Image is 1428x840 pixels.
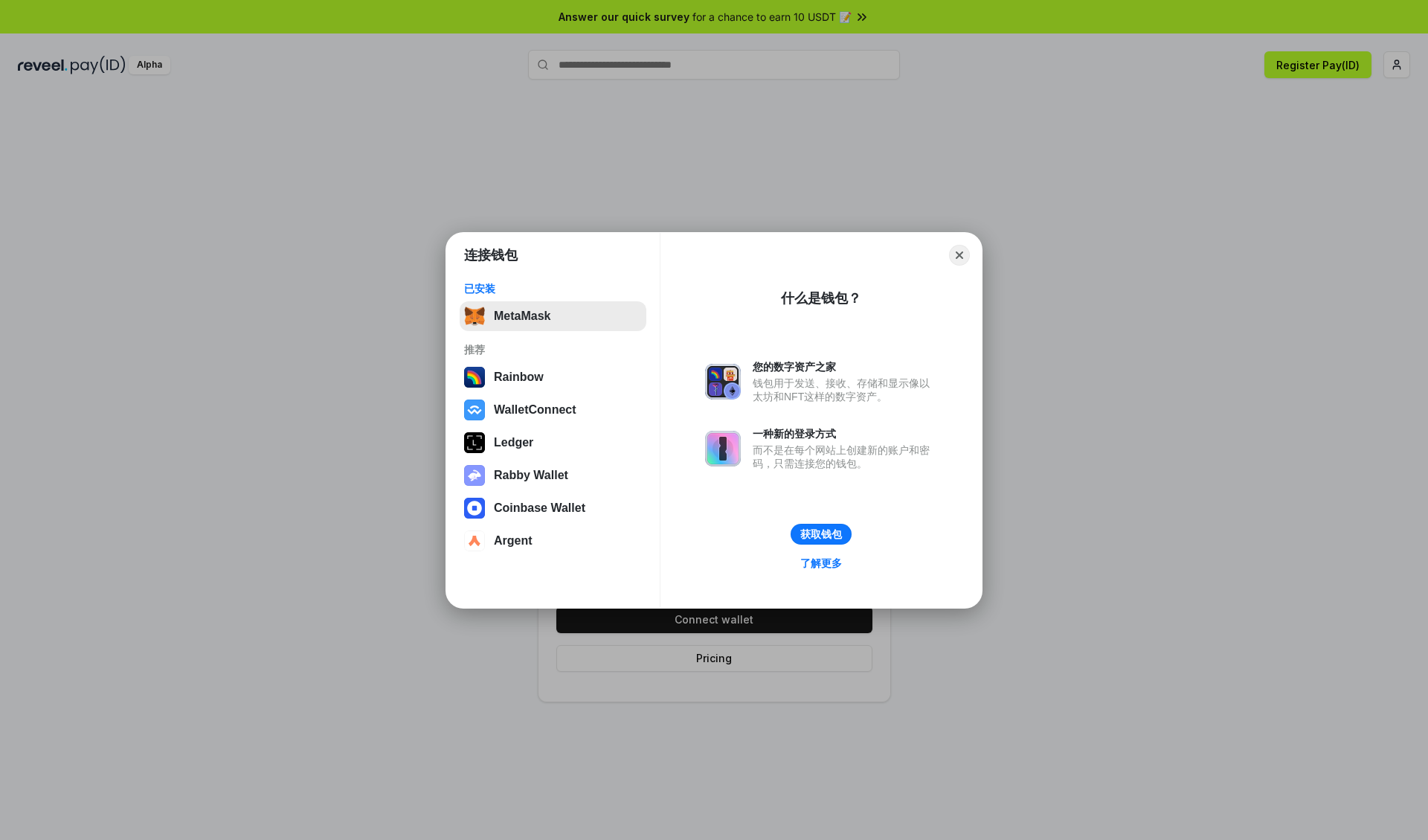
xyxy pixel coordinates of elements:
[460,428,646,458] button: Ledger
[494,501,585,515] div: Coinbase Wallet
[464,282,642,295] div: 已安装
[494,371,544,384] div: Rainbow
[464,343,642,356] div: 推荐
[464,432,485,453] img: svg+xml,%3Csvg%20xmlns%3D%22http%3A%2F%2Fwww.w3.org%2F2000%2Fsvg%22%20width%3D%2228%22%20height%3...
[460,362,646,392] button: Rainbow
[949,245,970,266] button: Close
[753,443,937,470] div: 而不是在每个网站上创建新的账户和密码，只需连接您的钱包。
[464,465,485,486] img: svg+xml,%3Csvg%20xmlns%3D%22http%3A%2F%2Fwww.w3.org%2F2000%2Fsvg%22%20fill%3D%22none%22%20viewBox...
[460,493,646,523] button: Coinbase Wallet
[494,436,533,449] div: Ledger
[494,310,550,323] div: MetaMask
[464,367,485,388] img: svg+xml,%3Csvg%20width%3D%22120%22%20height%3D%22120%22%20viewBox%3D%220%200%20120%20120%22%20fil...
[464,498,485,519] img: svg+xml,%3Csvg%20width%3D%2228%22%20height%3D%2228%22%20viewBox%3D%220%200%2028%2028%22%20fill%3D...
[791,554,851,573] a: 了解更多
[460,301,646,331] button: MetaMask
[800,557,842,570] div: 了解更多
[494,534,533,548] div: Argent
[753,427,937,440] div: 一种新的登录方式
[753,360,937,373] div: 您的数字资产之家
[460,526,646,556] button: Argent
[460,461,646,490] button: Rabby Wallet
[464,400,485,420] img: svg+xml,%3Csvg%20width%3D%2228%22%20height%3D%2228%22%20viewBox%3D%220%200%2028%2028%22%20fill%3D...
[464,246,518,264] h1: 连接钱包
[791,524,852,545] button: 获取钱包
[464,530,485,551] img: svg+xml,%3Csvg%20width%3D%2228%22%20height%3D%2228%22%20viewBox%3D%220%200%2028%2028%22%20fill%3D...
[800,528,842,541] div: 获取钱包
[705,431,741,467] img: svg+xml,%3Csvg%20xmlns%3D%22http%3A%2F%2Fwww.w3.org%2F2000%2Fsvg%22%20fill%3D%22none%22%20viewBox...
[494,403,576,417] div: WalletConnect
[464,306,485,327] img: svg+xml,%3Csvg%20fill%3D%22none%22%20height%3D%2233%22%20viewBox%3D%220%200%2035%2033%22%20width%...
[781,289,861,307] div: 什么是钱包？
[753,376,937,403] div: 钱包用于发送、接收、存储和显示像以太坊和NFT这样的数字资产。
[705,364,741,400] img: svg+xml,%3Csvg%20xmlns%3D%22http%3A%2F%2Fwww.w3.org%2F2000%2Fsvg%22%20fill%3D%22none%22%20viewBox...
[494,469,568,482] div: Rabby Wallet
[460,395,646,425] button: WalletConnect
